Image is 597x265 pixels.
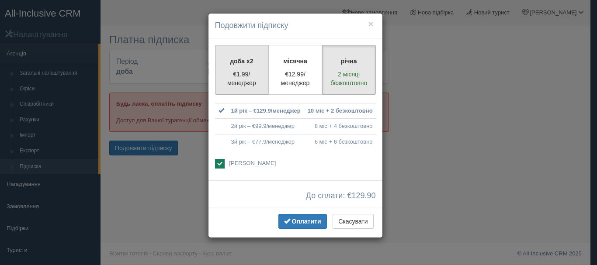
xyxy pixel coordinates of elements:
[228,134,304,150] td: 3й рік – €77.9/менеджер
[274,70,316,87] p: €12.99/менеджер
[228,119,304,134] td: 2й рік – €99.9/менеджер
[278,214,327,229] button: Оплатити
[221,57,263,65] p: доба x2
[306,192,376,200] span: До сплати: €
[368,19,373,28] button: ×
[304,119,376,134] td: 8 міс + 4 безкоштовно
[333,214,373,229] button: Скасувати
[274,57,316,65] p: місячна
[215,20,376,31] h4: Подовжити підписку
[304,134,376,150] td: 6 міс + 6 безкоштовно
[351,191,375,200] span: 129.90
[328,70,370,87] p: 2 місяці безкоштовно
[292,218,321,225] span: Оплатити
[221,70,263,87] p: €1.99/менеджер
[229,160,276,166] span: [PERSON_NAME]
[304,103,376,119] td: 10 міс + 2 безкоштовно
[328,57,370,65] p: річна
[228,103,304,119] td: 1й рік – €129.9/менеджер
